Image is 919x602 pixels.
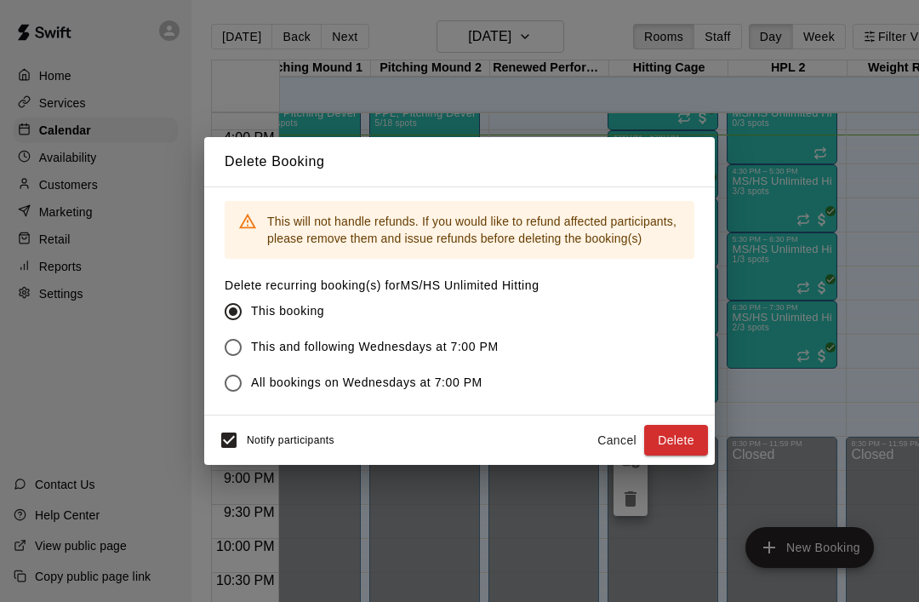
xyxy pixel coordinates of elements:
span: This and following Wednesdays at 7:00 PM [251,338,499,356]
h2: Delete Booking [204,137,715,186]
button: Delete [644,425,708,456]
span: All bookings on Wednesdays at 7:00 PM [251,374,482,392]
button: Cancel [590,425,644,456]
div: This will not handle refunds. If you would like to refund affected participants, please remove th... [267,206,681,254]
label: Delete recurring booking(s) for MS/HS Unlimited Hitting [225,277,539,294]
span: This booking [251,302,324,320]
span: Notify participants [247,434,334,446]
